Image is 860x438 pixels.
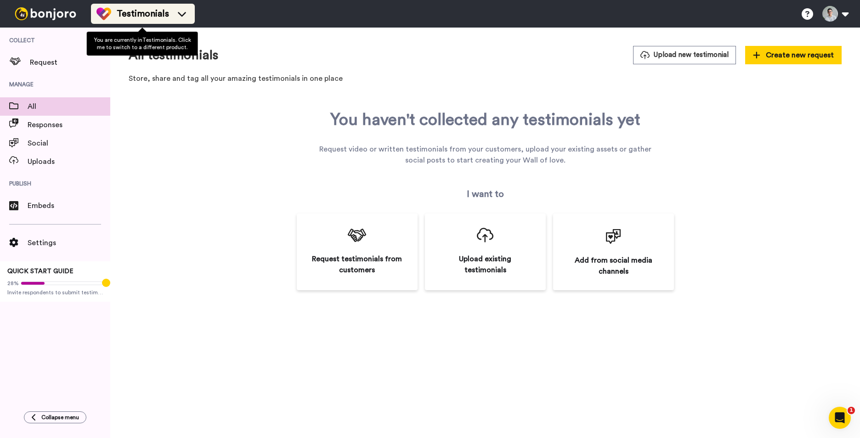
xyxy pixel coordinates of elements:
[848,407,855,414] span: 1
[117,7,169,20] span: Testimonials
[7,268,74,275] span: QUICK START GUIDE
[102,279,110,287] div: Tooltip anchor
[96,6,111,21] img: tm-color.svg
[439,253,532,275] div: Upload existing testimonials
[318,144,652,166] div: Request video or written testimonials from your customers, upload your existing assets or gather ...
[28,237,110,248] span: Settings
[28,119,110,130] span: Responses
[28,138,110,149] span: Social
[7,289,103,296] span: Invite respondents to submit testimonials
[28,200,110,211] span: Embeds
[41,414,79,421] span: Collapse menu
[745,46,842,64] button: Create new request
[753,50,834,61] span: Create new request
[467,188,504,201] div: I want to
[330,111,640,129] div: You haven't collected any testimonials yet
[129,73,842,84] p: Store, share and tag all your amazing testimonials in one place
[24,411,86,423] button: Collapse menu
[311,253,404,275] div: Request testimonials from customers
[11,7,80,20] img: bj-logo-header-white.svg
[567,255,660,277] div: Add from social media channels
[633,46,736,64] button: Upload new testimonial
[94,37,191,50] span: You are currently in Testimonials . Click me to switch to a different product.
[28,101,110,112] span: All
[829,407,851,429] iframe: Intercom live chat
[30,57,110,68] span: Request
[28,156,110,167] span: Uploads
[7,280,19,287] span: 28%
